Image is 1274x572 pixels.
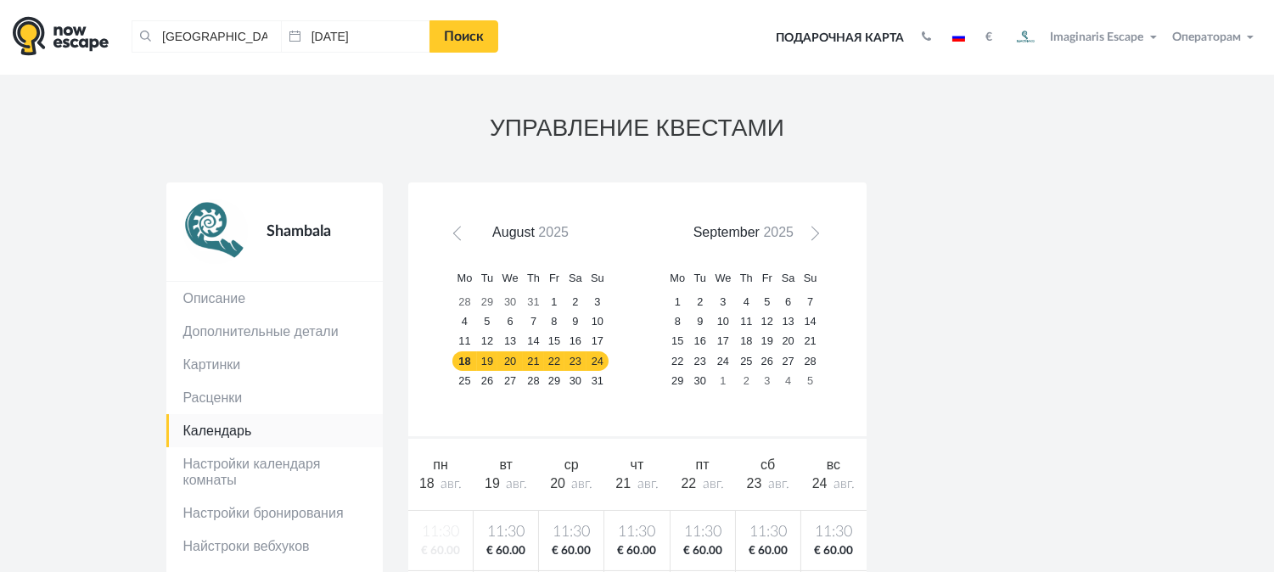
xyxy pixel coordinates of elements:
[777,293,800,312] a: 6
[542,522,600,543] span: 11:30
[715,272,731,284] span: Wednesday
[800,371,822,390] a: 5
[777,351,800,371] a: 27
[768,477,789,491] span: авг.
[665,351,689,371] a: 22
[665,332,689,351] a: 15
[281,20,430,53] input: Дата
[166,282,383,315] a: Описание
[827,457,840,472] span: вс
[544,332,564,351] a: 15
[429,20,498,53] a: Поиск
[952,33,965,42] img: ru.jpg
[736,332,757,351] a: 18
[689,312,710,332] a: 9
[550,476,565,491] span: 20
[689,332,710,351] a: 16
[544,293,564,312] a: 1
[777,371,800,390] a: 4
[805,522,863,543] span: 11:30
[497,351,523,371] a: 20
[747,476,762,491] span: 23
[523,293,544,312] a: 31
[586,371,609,390] a: 31
[757,371,777,390] a: 3
[665,312,689,332] a: 8
[452,371,476,390] a: 25
[800,225,824,250] a: Next
[527,272,540,284] span: Thursday
[770,20,910,57] a: Подарочная карта
[477,371,498,390] a: 26
[736,312,757,332] a: 11
[502,272,519,284] span: Wednesday
[485,476,500,491] span: 19
[757,293,777,312] a: 5
[477,332,498,351] a: 12
[166,530,383,563] a: Найстроки вебхуков
[477,351,498,371] a: 19
[736,371,757,390] a: 2
[637,477,659,491] span: авг.
[1051,28,1144,43] span: Imaginaris Escape
[710,332,736,351] a: 17
[615,476,631,491] span: 21
[166,447,383,496] a: Настройки календаря комнаты
[523,332,544,351] a: 14
[452,312,476,332] a: 4
[800,351,822,371] a: 28
[419,476,435,491] span: 18
[564,457,579,472] span: ср
[689,371,710,390] a: 30
[800,293,822,312] a: 7
[739,543,797,559] span: € 60.00
[710,293,736,312] a: 3
[710,312,736,332] a: 10
[710,351,736,371] a: 24
[762,272,772,284] span: Friday
[477,312,498,332] a: 5
[166,315,383,348] a: Дополнительные детали
[564,332,586,351] a: 16
[166,348,383,381] a: Картинки
[682,476,697,491] span: 22
[248,199,366,264] div: Shambala
[1168,29,1261,46] button: Операторам
[782,272,795,284] span: Saturday
[804,272,817,284] span: Sunday
[452,293,476,312] a: 28
[703,477,724,491] span: авг.
[564,312,586,332] a: 9
[757,312,777,332] a: 12
[564,351,586,371] a: 23
[481,272,493,284] span: Tuesday
[693,225,760,239] span: September
[538,225,569,239] span: 2025
[665,293,689,312] a: 1
[586,351,609,371] a: 24
[670,272,685,284] span: Monday
[523,312,544,332] a: 7
[477,293,498,312] a: 29
[564,293,586,312] a: 2
[674,522,732,543] span: 11:30
[805,543,863,559] span: € 60.00
[631,457,644,472] span: чт
[608,543,665,559] span: € 60.00
[586,332,609,351] a: 17
[492,225,535,239] span: August
[457,272,473,284] span: Monday
[506,477,527,491] span: авг.
[674,543,732,559] span: € 60.00
[166,414,383,447] a: Календарь
[450,225,474,250] a: Prev
[477,543,535,559] span: € 60.00
[433,457,448,472] span: пн
[800,332,822,351] a: 21
[812,476,828,491] span: 24
[777,332,800,351] a: 20
[497,312,523,332] a: 6
[1172,31,1241,43] span: Операторам
[452,332,476,351] a: 11
[544,312,564,332] a: 8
